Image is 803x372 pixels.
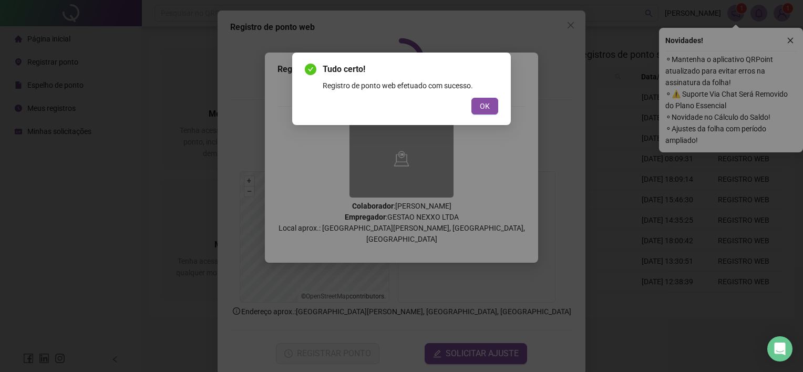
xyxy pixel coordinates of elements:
[767,336,792,361] div: Open Intercom Messenger
[305,64,316,75] span: check-circle
[323,63,498,76] span: Tudo certo!
[480,100,490,112] span: OK
[471,98,498,115] button: OK
[323,80,498,91] div: Registro de ponto web efetuado com sucesso.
